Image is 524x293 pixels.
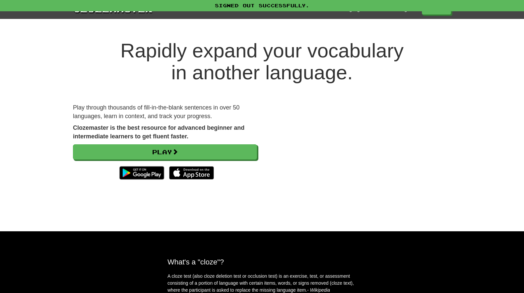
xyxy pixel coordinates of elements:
strong: Clozemaster is the best resource for advanced beginner and intermediate learners to get fluent fa... [73,124,244,140]
h2: What's a "cloze"? [167,258,357,266]
img: Get it on Google Play [116,163,167,183]
p: Play through thousands of fill-in-the-blank sentences in over 50 languages, learn in context, and... [73,104,257,120]
img: Download_on_the_App_Store_Badge_US-UK_135x40-25178aeef6eb6b83b96f5f2d004eda3bffbb37122de64afbaef7... [169,166,214,180]
em: - Wikipedia [307,287,330,293]
a: Play [73,144,257,160]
